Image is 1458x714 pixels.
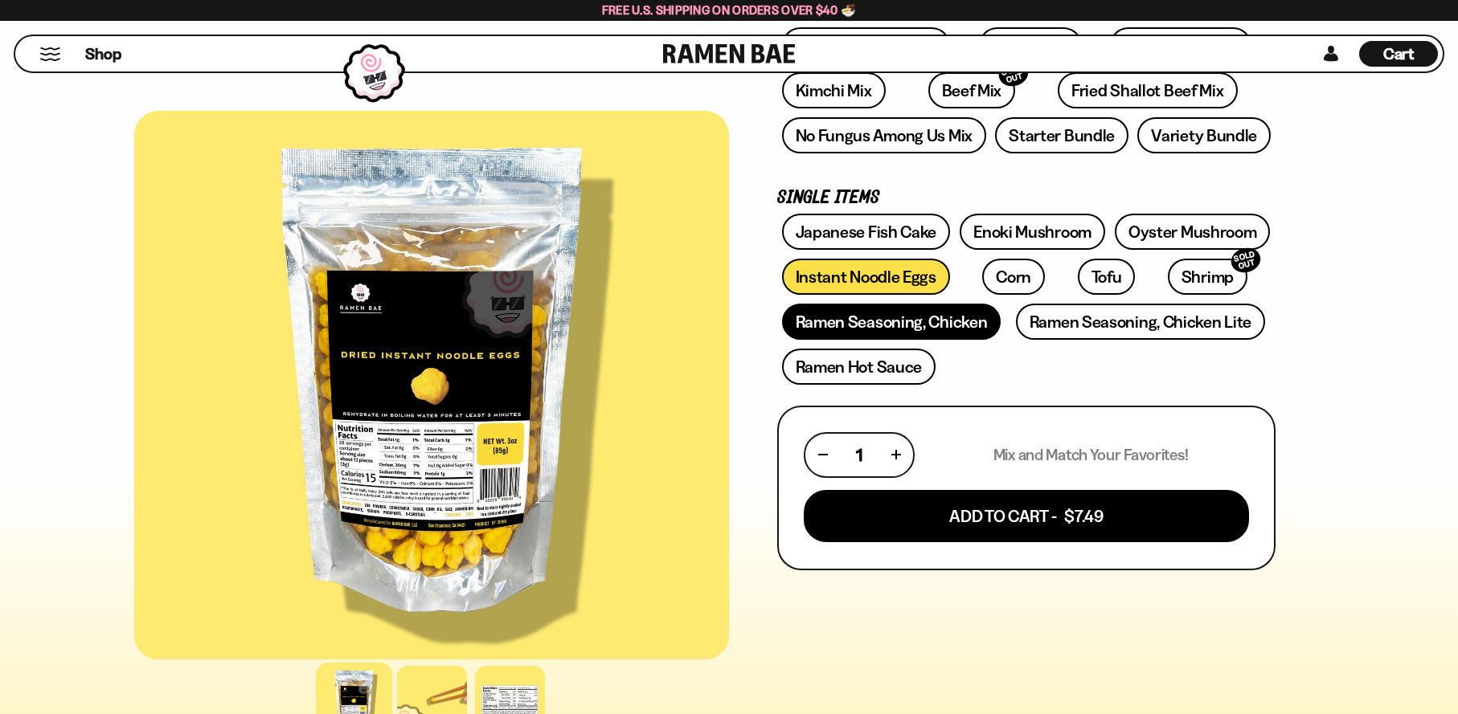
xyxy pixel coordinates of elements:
a: Ramen Seasoning, Chicken Lite [1016,304,1265,340]
a: Ramen Hot Sauce [782,349,936,385]
a: Kimchi Mix [782,72,886,108]
a: Ramen Seasoning, Chicken [782,304,1001,340]
a: Variety Bundle [1137,117,1271,153]
p: Single Items [777,190,1276,206]
span: Cart [1383,44,1415,63]
a: Tofu [1078,259,1136,295]
span: Free U.S. Shipping on Orders over $40 🍜 [602,2,857,18]
a: Enoki Mushroom [960,214,1105,250]
a: Corn [982,259,1045,295]
span: 1 [856,445,862,465]
a: ShrimpSOLD OUT [1168,259,1247,295]
button: Mobile Menu Trigger [39,47,61,61]
p: Mix and Match Your Favorites! [993,445,1189,465]
div: SOLD OUT [1228,245,1263,276]
a: Fried Shallot Beef Mix [1058,72,1237,108]
a: No Fungus Among Us Mix [782,117,986,153]
a: Cart [1359,36,1438,71]
a: Starter Bundle [995,117,1128,153]
a: Shop [85,41,121,67]
button: Add To Cart - $7.49 [804,490,1249,542]
span: Shop [85,43,121,65]
a: Oyster Mushroom [1115,214,1271,250]
a: Japanese Fish Cake [782,214,951,250]
a: Beef MixSOLD OUT [928,72,1016,108]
